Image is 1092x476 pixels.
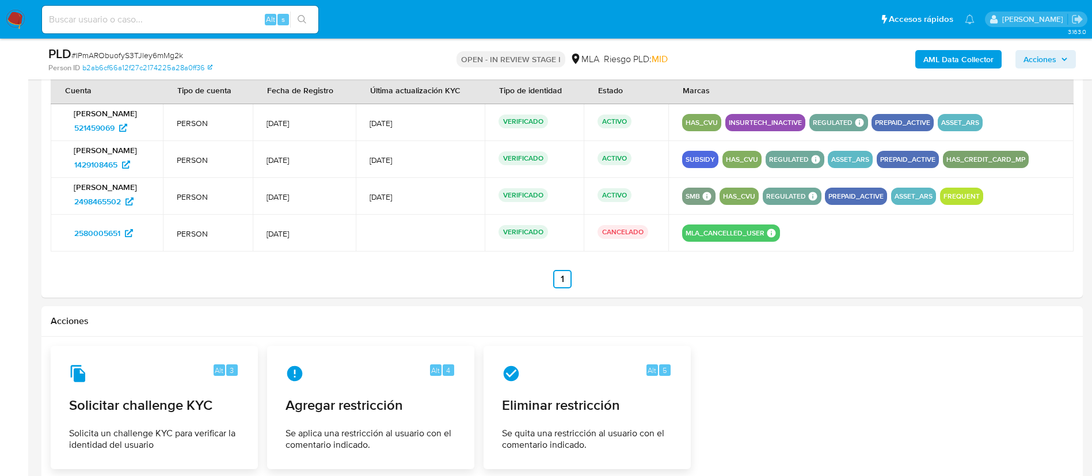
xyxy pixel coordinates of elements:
[82,63,212,73] a: b2ab6cf66a12f27c2174225a28a0ff36
[48,63,80,73] b: Person ID
[965,14,975,24] a: Notificaciones
[1002,14,1067,25] p: micaela.pliatskas@mercadolibre.com
[51,315,1074,327] h2: Acciones
[604,53,668,66] span: Riesgo PLD:
[1068,27,1086,36] span: 3.163.0
[1071,13,1083,25] a: Salir
[652,52,668,66] span: MID
[923,50,994,68] b: AML Data Collector
[1015,50,1076,68] button: Acciones
[71,49,183,61] span: # IPmARObuofyS3TJley6mMg2k
[570,53,599,66] div: MLA
[266,14,275,25] span: Alt
[281,14,285,25] span: s
[1023,50,1056,68] span: Acciones
[915,50,1002,68] button: AML Data Collector
[889,13,953,25] span: Accesos rápidos
[456,51,565,67] p: OPEN - IN REVIEW STAGE I
[42,12,318,27] input: Buscar usuario o caso...
[48,44,71,63] b: PLD
[290,12,314,28] button: search-icon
